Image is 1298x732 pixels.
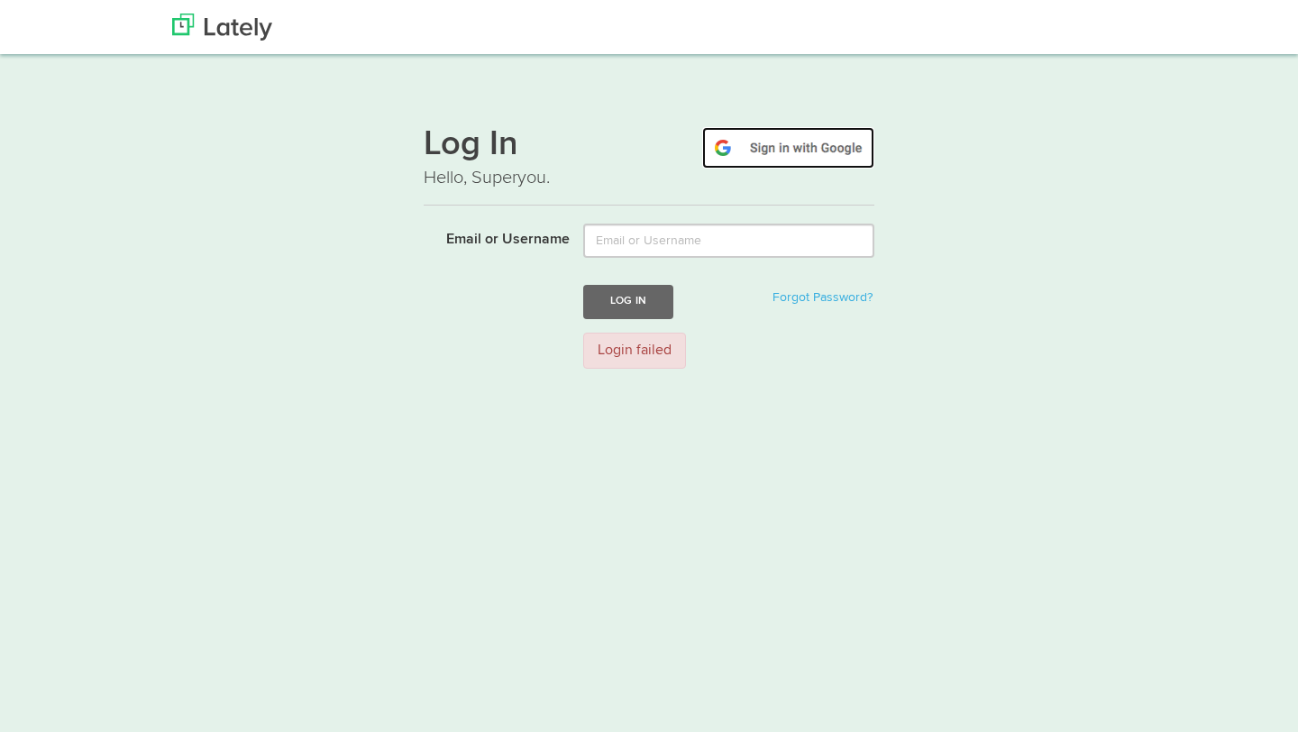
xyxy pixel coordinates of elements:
img: Lately [172,14,272,41]
div: Login failed [583,333,686,370]
h1: Log In [424,127,874,165]
p: Hello, Superyou. [424,165,874,191]
img: google-signin.png [702,127,874,169]
a: Forgot Password? [772,291,873,304]
label: Email or Username [410,224,570,251]
button: Log In [583,285,673,318]
input: Email or Username [583,224,874,258]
